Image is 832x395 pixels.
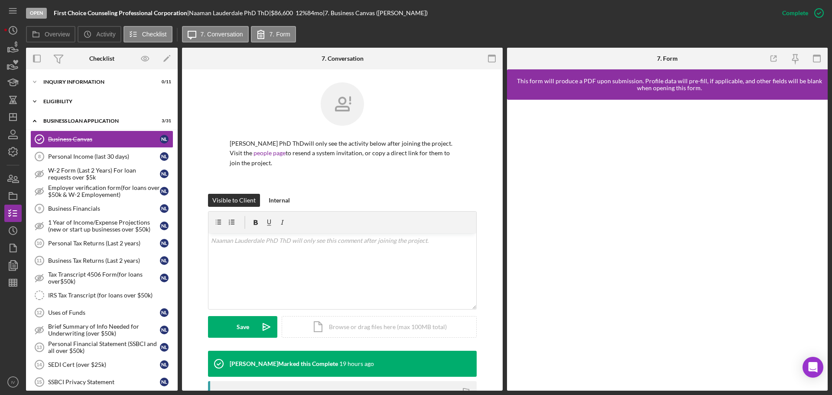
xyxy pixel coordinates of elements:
a: people page [253,149,286,157]
a: Brief Summary of Info Needed for Underwriting (over $50k)NL [30,321,173,339]
div: N L [160,204,169,213]
tspan: 11 [36,258,42,263]
label: Checklist [142,31,167,38]
div: This form will produce a PDF upon submission. Profile data will pre-fill, if applicable, and othe... [511,78,828,91]
div: Open [26,8,47,19]
div: INQUIRY INFORMATION [43,79,149,85]
div: Complete [782,4,808,22]
tspan: 12 [36,310,42,315]
button: 7. Form [251,26,296,42]
button: Checklist [123,26,172,42]
text: IV [11,380,15,385]
label: 7. Form [270,31,290,38]
a: 15SSBCI Privacy StatementNL [30,373,173,391]
button: Internal [264,194,294,207]
div: N L [160,135,169,144]
div: Checklist [89,55,114,62]
div: N L [160,239,169,248]
div: ELIGIBILITY [43,99,167,104]
div: Business Tax Returns (Last 2 years) [48,257,160,264]
a: 9Business FinancialsNL [30,200,173,217]
label: Overview [45,31,70,38]
time: 2025-09-10 18:55 [339,360,374,367]
div: N L [160,152,169,161]
div: N L [160,343,169,352]
a: Tax Transcript 4506 Form(for loans over$50k)NL [30,269,173,287]
div: N L [160,274,169,282]
div: 84 mo [307,10,323,16]
tspan: 9 [38,206,41,211]
a: 10Personal Tax Returns (Last 2 years)NL [30,235,173,252]
b: First Choice Counseling Professional Corporation [54,9,187,16]
tspan: 13 [36,345,42,350]
div: W-2 Form (Last 2 Years) For loan requests over $5k [48,167,160,181]
tspan: 14 [36,362,42,367]
tspan: 15 [36,379,42,385]
div: Tax Transcript 4506 Form(for loans over$50k) [48,271,160,285]
button: Visible to Client [208,194,260,207]
iframe: Lenderfit form [516,108,820,382]
a: 8Personal Income (last 30 days)NL [30,148,173,165]
div: Visible to Client [212,194,256,207]
a: 11Business Tax Returns (Last 2 years)NL [30,252,173,269]
button: 7. Conversation [182,26,249,42]
a: 14SEDI Cert (over $25k)NL [30,356,173,373]
div: Business Canvas [48,136,160,143]
div: [PERSON_NAME] Marked this Complete [230,360,338,367]
div: N L [160,170,169,178]
div: SEDI Cert (over $25k) [48,361,160,368]
div: BUSINESS LOAN APPLICATION [43,118,149,124]
div: SSBCI Privacy Statement [48,379,160,385]
div: Personal Financial Statement (SSBCI and all over $50k) [48,340,160,354]
label: 7. Conversation [201,31,243,38]
div: Brief Summary of Info Needed for Underwriting (over $50k) [48,323,160,337]
a: 1 Year of Income/Expense Projections (new or start up businesses over $50k)NL [30,217,173,235]
div: Personal Income (last 30 days) [48,153,160,160]
div: Employer verification form(for loans over $50k & W-2 Employement) [48,184,160,198]
tspan: 10 [36,241,42,246]
div: Uses of Funds [48,309,160,316]
div: N L [160,360,169,369]
button: Activity [78,26,121,42]
span: $86,600 [271,9,293,16]
button: Save [208,316,277,338]
div: Open Intercom Messenger [803,357,823,378]
div: | 7. Business Canvas ([PERSON_NAME]) [323,10,428,16]
a: Business CanvasNL [30,131,173,148]
div: Business Financials [48,205,160,212]
div: N L [160,326,169,334]
div: N L [160,187,169,196]
div: 0 / 11 [156,79,171,85]
div: 12 % [296,10,307,16]
div: 7. Form [657,55,678,62]
div: 7. Conversation [322,55,364,62]
div: Save [237,316,249,338]
p: [PERSON_NAME] PhD ThD will only see the activity below after joining the project. Visit the to re... [230,139,455,168]
a: 12Uses of FundsNL [30,304,173,321]
a: Employer verification form(for loans over $50k & W-2 Employement)NL [30,183,173,200]
div: N L [160,378,169,386]
div: 1 Year of Income/Expense Projections (new or start up businesses over $50k) [48,219,160,233]
div: N L [160,222,169,230]
a: W-2 Form (Last 2 Years) For loan requests over $5kNL [30,165,173,183]
div: 3 / 31 [156,118,171,124]
div: IRS Tax Transcript (for loans over $50k) [48,292,173,299]
button: IV [4,373,22,391]
a: 13Personal Financial Statement (SSBCI and all over $50k)NL [30,339,173,356]
div: Personal Tax Returns (Last 2 years) [48,240,160,247]
div: N L [160,308,169,317]
button: Overview [26,26,75,42]
a: IRS Tax Transcript (for loans over $50k) [30,287,173,304]
div: Internal [269,194,290,207]
div: | [54,10,189,16]
tspan: 8 [38,154,41,159]
label: Activity [96,31,115,38]
div: N L [160,256,169,265]
div: Naaman Lauderdale PhD ThD | [189,10,271,16]
button: Complete [773,4,828,22]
